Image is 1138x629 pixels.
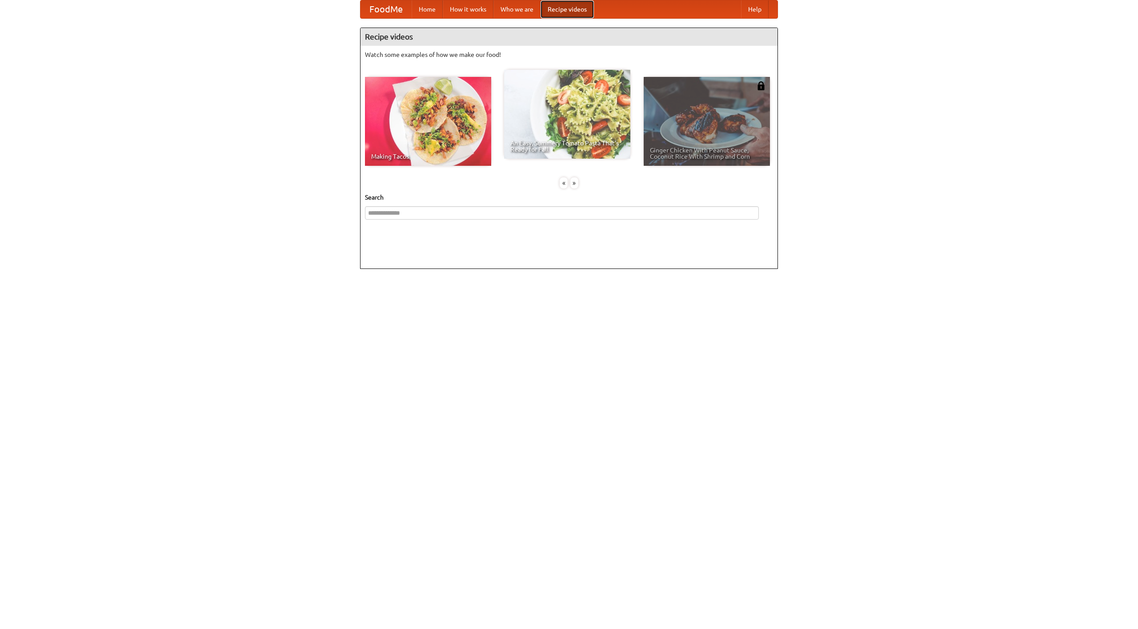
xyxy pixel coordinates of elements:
h5: Search [365,193,773,202]
a: Making Tacos [365,77,491,166]
img: 483408.png [757,81,765,90]
div: « [560,177,568,188]
a: Who we are [493,0,541,18]
a: Home [412,0,443,18]
a: How it works [443,0,493,18]
p: Watch some examples of how we make our food! [365,50,773,59]
a: Recipe videos [541,0,594,18]
h4: Recipe videos [361,28,777,46]
div: » [570,177,578,188]
span: An Easy, Summery Tomato Pasta That's Ready for Fall [510,140,624,152]
a: Help [741,0,769,18]
a: FoodMe [361,0,412,18]
span: Making Tacos [371,153,485,160]
a: An Easy, Summery Tomato Pasta That's Ready for Fall [504,70,630,159]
